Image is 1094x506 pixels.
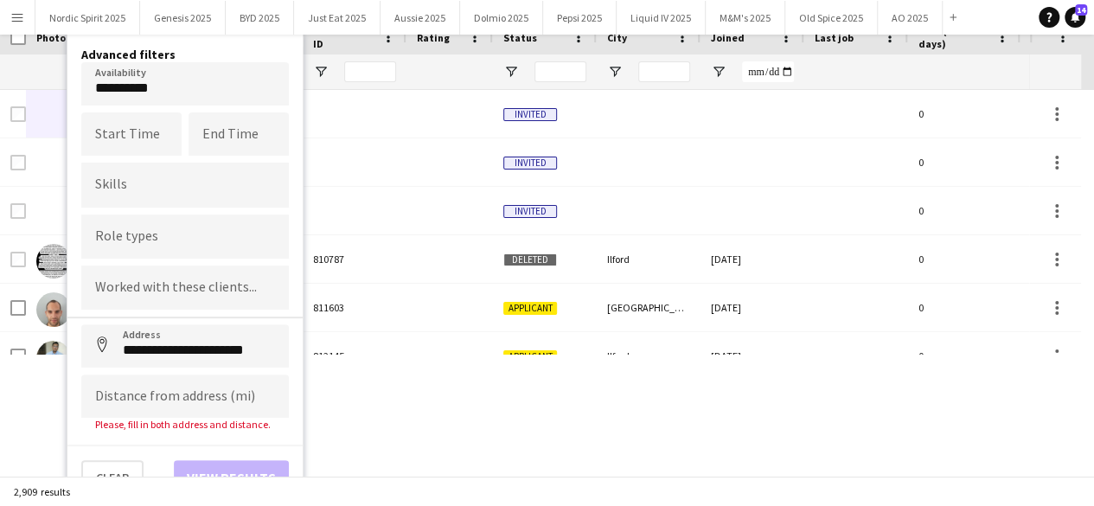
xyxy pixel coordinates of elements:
[35,1,140,35] button: Nordic Spirit 2025
[534,61,586,82] input: Status Filter Input
[36,31,66,44] span: Photo
[638,61,690,82] input: City Filter Input
[303,284,406,331] div: 811603
[908,90,1020,138] div: 0
[36,341,71,375] img: Aagam Mehta
[607,64,623,80] button: Open Filter Menu
[417,31,450,44] span: Rating
[460,1,543,35] button: Dolmio 2025
[597,284,701,331] div: [GEOGRAPHIC_DATA]
[503,157,557,170] span: Invited
[711,31,745,44] span: Joined
[742,61,794,82] input: Joined Filter Input
[95,177,275,193] input: Type to search skills...
[597,332,701,380] div: Ilford
[701,284,804,331] div: [DATE]
[918,24,989,50] span: Jobs (last 90 days)
[81,47,289,62] h4: Advanced filters
[381,1,460,35] button: Aussie 2025
[344,61,396,82] input: Workforce ID Filter Input
[908,138,1020,186] div: 0
[503,31,537,44] span: Status
[36,292,71,327] img: [2] Bradley Black
[785,1,878,35] button: Old Spice 2025
[607,31,627,44] span: City
[503,302,557,315] span: Applicant
[908,284,1020,331] div: 0
[701,235,804,283] div: [DATE]
[597,235,701,283] div: Ilford
[617,1,706,35] button: Liquid IV 2025
[10,155,26,170] input: Row Selection is disabled for this row (unchecked)
[313,64,329,80] button: Open Filter Menu
[303,235,406,283] div: 810787
[294,1,381,35] button: Just Eat 2025
[815,31,854,44] span: Last job
[10,252,26,267] input: Row Selection is disabled for this row (unchecked)
[10,203,26,219] input: Row Selection is disabled for this row (unchecked)
[503,253,557,266] span: Deleted
[701,332,804,380] div: [DATE]
[1075,4,1087,16] span: 14
[313,24,375,50] span: Workforce ID
[140,1,226,35] button: Genesis 2025
[303,332,406,380] div: 812145
[36,244,71,279] img: “Stevie”- Marie Ansell
[503,350,557,363] span: Applicant
[10,106,26,122] input: Row Selection is disabled for this row (unchecked)
[503,64,519,80] button: Open Filter Menu
[1065,7,1085,28] a: 14
[908,187,1020,234] div: 0
[95,228,275,244] input: Type to search role types...
[908,235,1020,283] div: 0
[908,332,1020,380] div: 0
[95,280,275,296] input: Type to search clients...
[878,1,943,35] button: AO 2025
[706,1,785,35] button: M&M's 2025
[503,205,557,218] span: Invited
[503,108,557,121] span: Invited
[711,64,726,80] button: Open Filter Menu
[543,1,617,35] button: Pepsi 2025
[226,1,294,35] button: BYD 2025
